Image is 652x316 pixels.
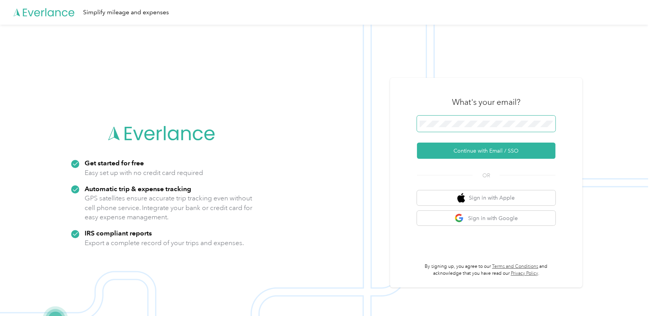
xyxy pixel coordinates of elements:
[473,171,500,180] span: OR
[85,185,191,193] strong: Automatic trip & expense tracking
[85,229,152,237] strong: IRS compliant reports
[85,159,144,167] strong: Get started for free
[511,271,538,276] a: Privacy Policy
[455,213,464,223] img: google logo
[83,8,169,17] div: Simplify mileage and expenses
[417,211,555,226] button: google logoSign in with Google
[85,168,203,178] p: Easy set up with no credit card required
[417,190,555,205] button: apple logoSign in with Apple
[492,264,538,269] a: Terms and Conditions
[417,263,555,277] p: By signing up, you agree to our and acknowledge that you have read our .
[85,238,244,248] p: Export a complete record of your trips and expenses.
[417,143,555,159] button: Continue with Email / SSO
[457,193,465,203] img: apple logo
[85,193,253,222] p: GPS satellites ensure accurate trip tracking even without cell phone service. Integrate your bank...
[452,97,520,108] h3: What's your email?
